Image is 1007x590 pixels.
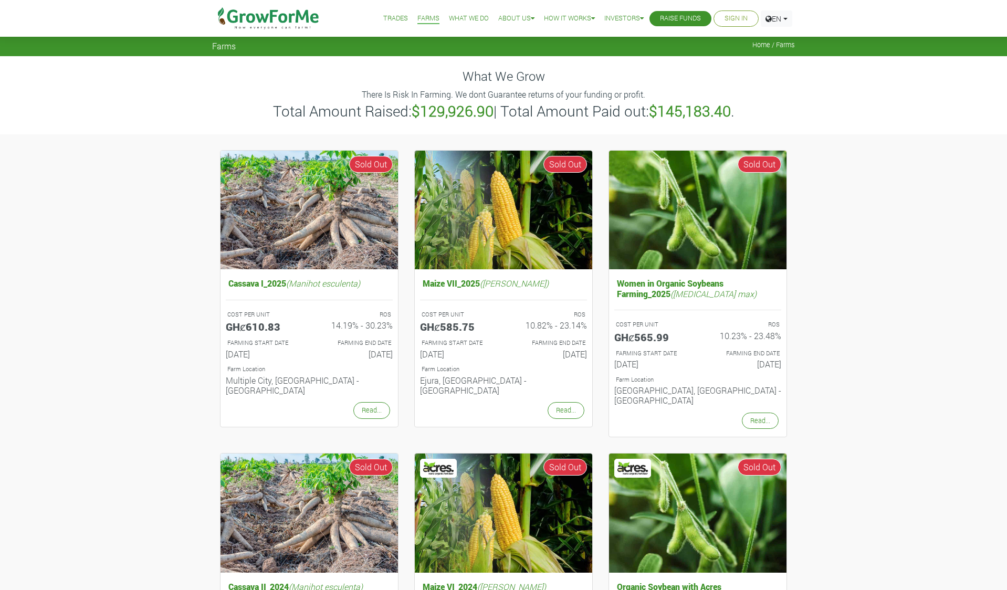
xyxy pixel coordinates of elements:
a: Read... [353,402,390,418]
h5: Cassava I_2025 [226,276,393,291]
a: What We Do [449,13,489,24]
h6: Ejura, [GEOGRAPHIC_DATA] - [GEOGRAPHIC_DATA] [420,375,587,395]
p: Location of Farm [422,365,585,374]
a: Investors [604,13,644,24]
p: ROS [319,310,391,319]
img: Acres Nano [422,460,455,476]
b: $145,183.40 [649,101,731,121]
h6: [DATE] [226,349,301,359]
h5: Maize VII_2025 [420,276,587,291]
h6: [DATE] [317,349,393,359]
a: About Us [498,13,534,24]
span: Home / Farms [752,41,795,49]
i: (Manihot esculenta) [286,278,360,289]
a: Raise Funds [660,13,701,24]
a: Sign In [725,13,748,24]
a: Read... [742,413,779,429]
h6: Multiple City, [GEOGRAPHIC_DATA] - [GEOGRAPHIC_DATA] [226,375,393,395]
i: ([MEDICAL_DATA] max) [670,288,757,299]
p: COST PER UNIT [422,310,494,319]
a: Read... [548,402,584,418]
h6: 10.23% - 23.48% [706,331,781,341]
p: Location of Farm [227,365,391,374]
h6: [DATE] [614,359,690,369]
span: Sold Out [738,459,781,476]
p: FARMING START DATE [616,349,688,358]
p: ROS [513,310,585,319]
span: Sold Out [543,459,587,476]
h6: [GEOGRAPHIC_DATA], [GEOGRAPHIC_DATA] - [GEOGRAPHIC_DATA] [614,385,781,405]
b: $129,926.90 [412,101,494,121]
a: EN [761,10,792,27]
span: Sold Out [738,156,781,173]
p: FARMING START DATE [227,339,300,347]
h6: 14.19% - 30.23% [317,320,393,330]
p: ROS [707,320,780,329]
h5: GHȼ585.75 [420,320,496,333]
a: Farms [417,13,439,24]
h6: [DATE] [420,349,496,359]
p: COST PER UNIT [616,320,688,329]
h4: What We Grow [212,69,795,84]
span: Sold Out [349,459,393,476]
p: COST PER UNIT [227,310,300,319]
i: ([PERSON_NAME]) [480,278,549,289]
p: FARMING END DATE [513,339,585,347]
h6: [DATE] [511,349,587,359]
a: How it Works [544,13,595,24]
img: growforme image [415,454,592,573]
p: FARMING END DATE [707,349,780,358]
h5: Women in Organic Soybeans Farming_2025 [614,276,781,301]
p: There Is Risk In Farming. We dont Guarantee returns of your funding or profit. [214,88,793,101]
span: Sold Out [349,156,393,173]
p: Location of Farm [616,375,780,384]
a: Trades [383,13,408,24]
img: growforme image [221,151,398,270]
img: growforme image [609,151,786,270]
span: Sold Out [543,156,587,173]
img: growforme image [221,454,398,573]
img: growforme image [609,454,786,573]
h6: [DATE] [706,359,781,369]
h5: GHȼ565.99 [614,331,690,343]
span: Farms [212,41,236,51]
p: FARMING END DATE [319,339,391,347]
img: growforme image [415,151,592,270]
h3: Total Amount Raised: | Total Amount Paid out: . [214,102,793,120]
h5: GHȼ610.83 [226,320,301,333]
img: Acres Nano [616,460,649,476]
p: FARMING START DATE [422,339,494,347]
h6: 10.82% - 23.14% [511,320,587,330]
